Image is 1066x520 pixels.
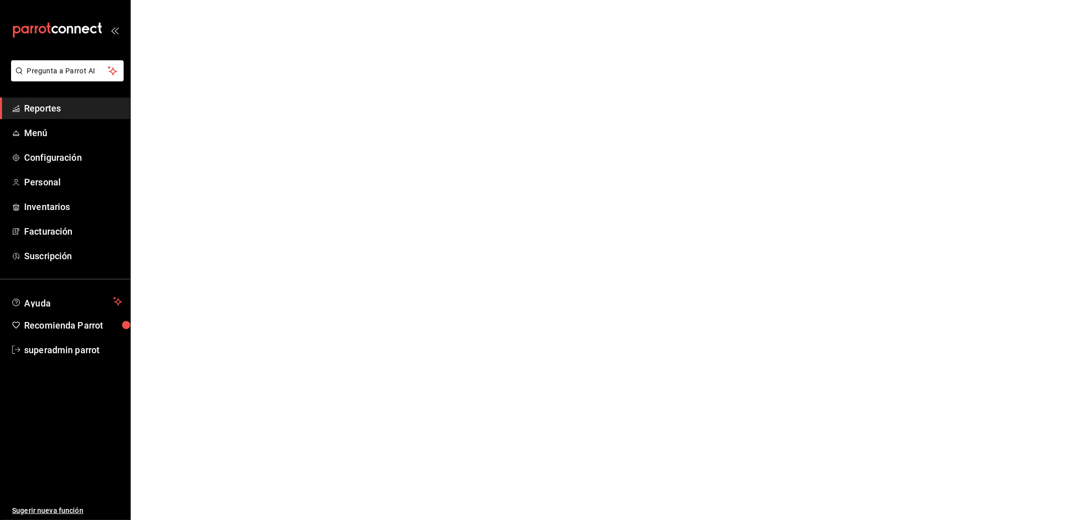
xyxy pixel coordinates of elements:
span: Personal [24,175,122,189]
span: Facturación [24,225,122,238]
span: Pregunta a Parrot AI [27,66,108,76]
a: Pregunta a Parrot AI [7,73,124,83]
span: superadmin parrot [24,343,122,357]
span: Ayuda [24,295,109,307]
span: Sugerir nueva función [12,505,122,516]
button: open_drawer_menu [111,26,119,34]
span: Suscripción [24,249,122,263]
span: Inventarios [24,200,122,214]
span: Configuración [24,151,122,164]
span: Menú [24,126,122,140]
span: Recomienda Parrot [24,319,122,332]
span: Reportes [24,101,122,115]
button: Pregunta a Parrot AI [11,60,124,81]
